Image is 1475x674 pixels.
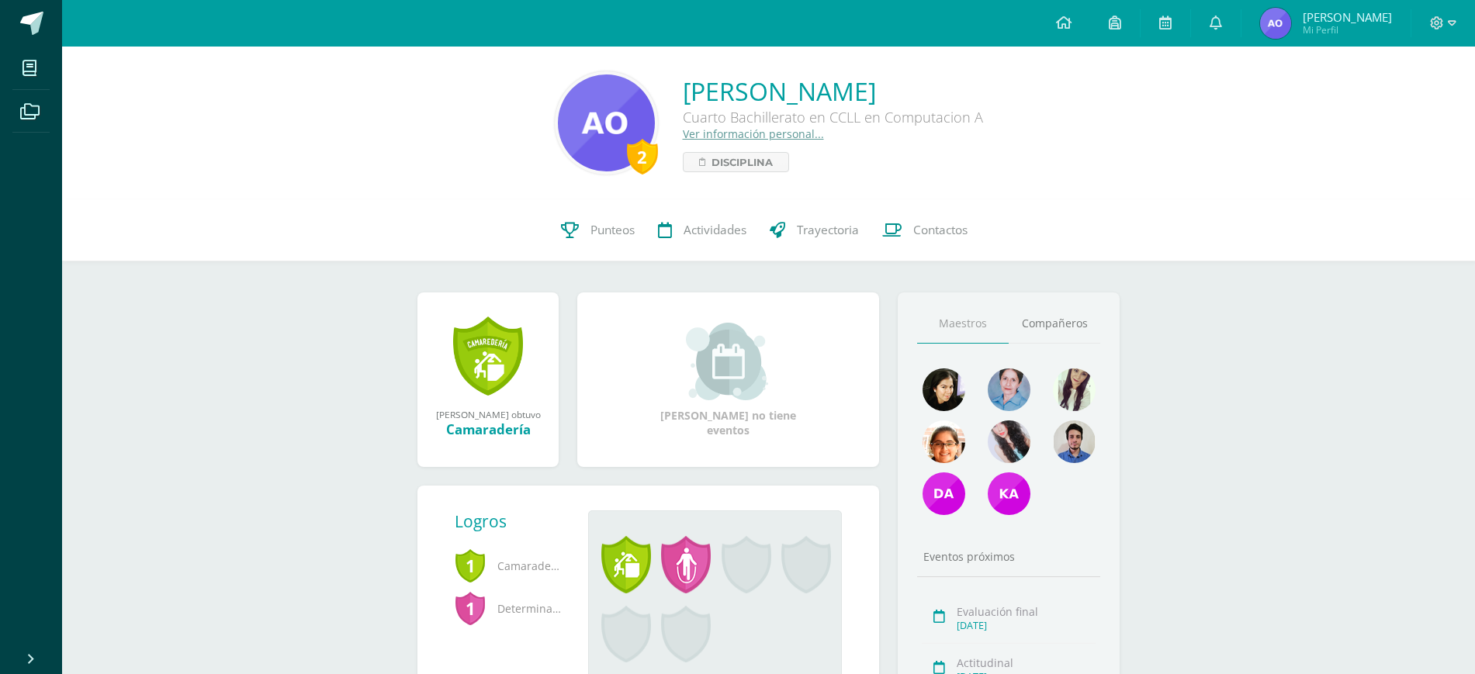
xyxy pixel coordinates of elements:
div: 2 [627,139,658,175]
span: Contactos [913,222,968,238]
span: Actividades [684,222,746,238]
div: [DATE] [957,619,1096,632]
span: [PERSON_NAME] [1303,9,1392,25]
img: 7c77fd53c8e629aab417004af647256c.png [923,472,965,515]
span: 1 [455,548,486,583]
div: Cuarto Bachillerato en CCLL en Computacion A [683,108,983,126]
a: Disciplina [683,152,789,172]
a: Maestros [917,304,1009,344]
img: 3b19b24bf65429e0bae9bc5e391358da.png [988,368,1030,411]
a: Punteos [549,199,646,261]
img: 57a22e3baad8e3e20f6388c0a987e578.png [988,472,1030,515]
a: Trayectoria [758,199,871,261]
div: Actitudinal [957,655,1096,670]
div: Evaluación final [957,604,1096,619]
img: 266e3f0bd67d70dec5dbe3796cb17f70.png [558,74,655,171]
div: Camaradería [433,420,543,438]
img: event_small.png [686,323,770,400]
span: Punteos [590,222,635,238]
span: 1 [455,590,486,626]
div: [PERSON_NAME] obtuvo [433,408,543,420]
img: 18063a1d57e86cae316d13b62bda9887.png [988,420,1030,463]
div: Logros [455,510,576,532]
img: 2dffed587003e0fc8d85a787cd9a4a0a.png [1053,420,1096,463]
a: [PERSON_NAME] [683,74,983,108]
span: Disciplina [712,153,773,171]
a: Ver información personal... [683,126,824,141]
img: 102b129a5a65fe9b96838ebdb134a827.png [1053,368,1096,411]
a: Compañeros [1009,304,1100,344]
a: Actividades [646,199,758,261]
img: 429b44335496247a7f21bc3e38013c17.png [1260,8,1291,39]
span: Mi Perfil [1303,23,1392,36]
div: Eventos próximos [917,549,1100,564]
span: Trayectoria [797,222,859,238]
div: [PERSON_NAME] no tiene eventos [651,323,806,437]
img: 79a096149483f94f2015878c5ab9b36e.png [923,420,965,463]
img: 023cb5cc053389f6ba88328a33af1495.png [923,368,965,411]
span: Camaradería [455,544,563,587]
span: Determinación [455,587,563,630]
a: Contactos [871,199,979,261]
